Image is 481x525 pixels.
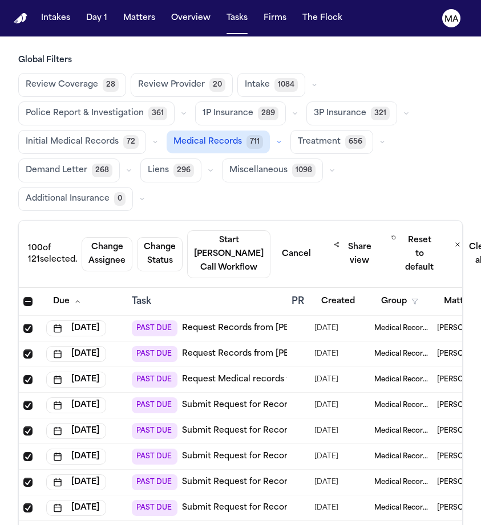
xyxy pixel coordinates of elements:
button: Review Coverage28 [18,73,126,97]
span: 656 [345,135,366,149]
span: Miscellaneous [229,165,288,176]
span: Demand Letter [26,165,87,176]
button: Review Provider20 [131,73,233,97]
img: Finch Logo [14,13,27,24]
span: 268 [92,164,112,177]
div: 100 of 121 selected. [28,243,77,266]
button: The Flock [298,8,347,29]
button: Demand Letter268 [18,158,120,182]
span: 1098 [292,164,316,177]
button: Overview [167,8,215,29]
button: 3P Insurance321 [306,101,397,125]
button: Initial Medical Records72 [18,130,146,154]
button: Cancel [275,244,318,264]
span: 361 [148,107,167,120]
span: Additional Insurance [26,193,110,205]
button: Intake1084 [237,73,305,97]
span: 28 [103,78,119,92]
span: 711 [246,135,263,149]
h3: Global Filters [18,55,463,66]
button: Intakes [37,8,75,29]
a: Home [14,13,27,24]
span: 3P Insurance [314,108,366,119]
button: 1P Insurance289 [195,101,286,125]
span: 321 [371,107,390,120]
span: Review Provider [138,79,205,91]
span: Liens [148,165,169,176]
button: Share view [327,237,380,271]
span: 72 [123,135,139,149]
span: 296 [173,164,194,177]
span: 0 [114,192,126,206]
button: Miscellaneous1098 [222,158,323,182]
button: Matters [119,8,160,29]
span: 20 [209,78,225,92]
span: 1P Insurance [203,108,253,119]
button: Medical Records711 [167,131,270,153]
button: Change Status [137,237,183,271]
button: Reset to default [385,230,443,278]
button: Additional Insurance0 [18,187,133,211]
button: Treatment656 [290,130,373,154]
button: Police Report & Investigation361 [18,101,175,125]
span: Police Report & Investigation [26,108,144,119]
button: Change Assignee [82,237,132,271]
button: Day 1 [82,8,112,29]
span: Review Coverage [26,79,98,91]
span: Treatment [298,136,341,148]
span: Intake [245,79,270,91]
button: Start [PERSON_NAME] Call Workflow [187,230,270,278]
span: 289 [258,107,278,120]
span: Medical Records [173,136,242,148]
span: 1084 [274,78,298,92]
button: Firms [259,8,291,29]
button: Tasks [222,8,252,29]
button: Liens296 [140,158,201,182]
span: Initial Medical Records [26,136,119,148]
